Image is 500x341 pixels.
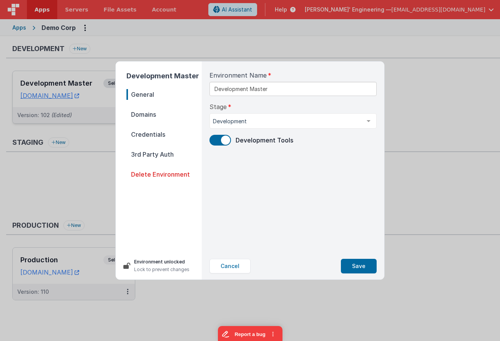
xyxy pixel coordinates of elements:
[209,259,251,273] button: Cancel
[134,258,189,266] p: Environment unlocked
[126,149,202,160] span: 3rd Party Auth
[213,118,361,125] span: Development
[126,169,202,180] span: Delete Environment
[341,259,377,273] button: Save
[126,109,202,120] span: Domains
[209,102,227,111] span: Stage
[209,71,267,80] span: Environment Name
[126,89,202,100] span: General
[126,129,202,140] span: Credentials
[236,136,293,144] span: Development Tools
[126,71,202,81] h2: Development Master
[134,266,189,273] p: Lock to prevent changes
